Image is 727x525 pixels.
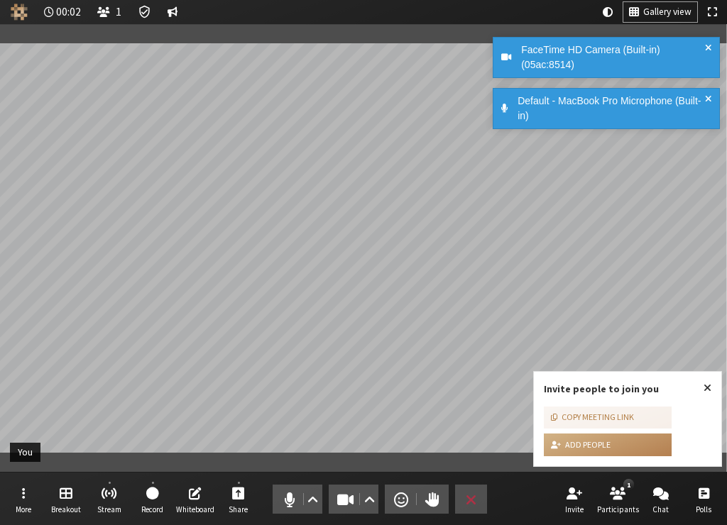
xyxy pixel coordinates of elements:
[554,480,594,519] button: Invite participants (⌘+Shift+I)
[702,2,722,22] button: Fullscreen
[417,485,449,514] button: Raise hand
[116,6,121,18] span: 1
[92,2,127,22] button: Open participant list
[694,372,721,404] button: Close popover
[643,7,692,18] span: Gallery view
[684,480,723,519] button: Open poll
[360,485,378,514] button: Video setting
[132,2,157,22] div: Meeting details Encryption enabled
[597,2,618,22] button: Using system theme
[4,480,43,519] button: Open menu
[11,4,28,21] img: Iotum
[544,382,659,395] label: Invite people to join you
[141,505,163,514] span: Record
[513,94,710,123] div: Default - MacBook Pro Microphone (Built-in)
[598,480,638,519] button: Open participant list
[623,2,697,22] button: Change layout
[46,480,86,519] button: Manage Breakout Rooms
[13,445,38,460] div: You
[162,2,183,22] button: Conversation
[329,485,378,514] button: Stop video (⌘+Shift+V)
[51,505,81,514] span: Breakout
[696,505,711,514] span: Polls
[516,43,710,72] div: FaceTime HD Camera (Built-in) (05ac:8514)
[544,433,672,456] button: Add people
[565,505,584,514] span: Invite
[304,485,322,514] button: Audio settings
[175,480,215,519] button: Open shared whiteboard
[551,411,634,424] div: Copy meeting link
[623,479,634,490] div: 1
[56,6,81,18] span: 00:02
[38,2,87,22] div: Timer
[641,480,681,519] button: Open chat
[16,505,31,514] span: More
[597,505,639,514] span: Participants
[89,480,129,519] button: Start streaming
[273,485,322,514] button: Mute (⌘+Shift+A)
[97,505,121,514] span: Stream
[176,505,214,514] span: Whiteboard
[219,480,258,519] button: Start sharing
[652,505,669,514] span: Chat
[229,505,248,514] span: Share
[544,407,672,429] button: Copy meeting link
[455,485,487,514] button: End or leave meeting
[133,480,173,519] button: Start recording
[385,485,417,514] button: Send a reaction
